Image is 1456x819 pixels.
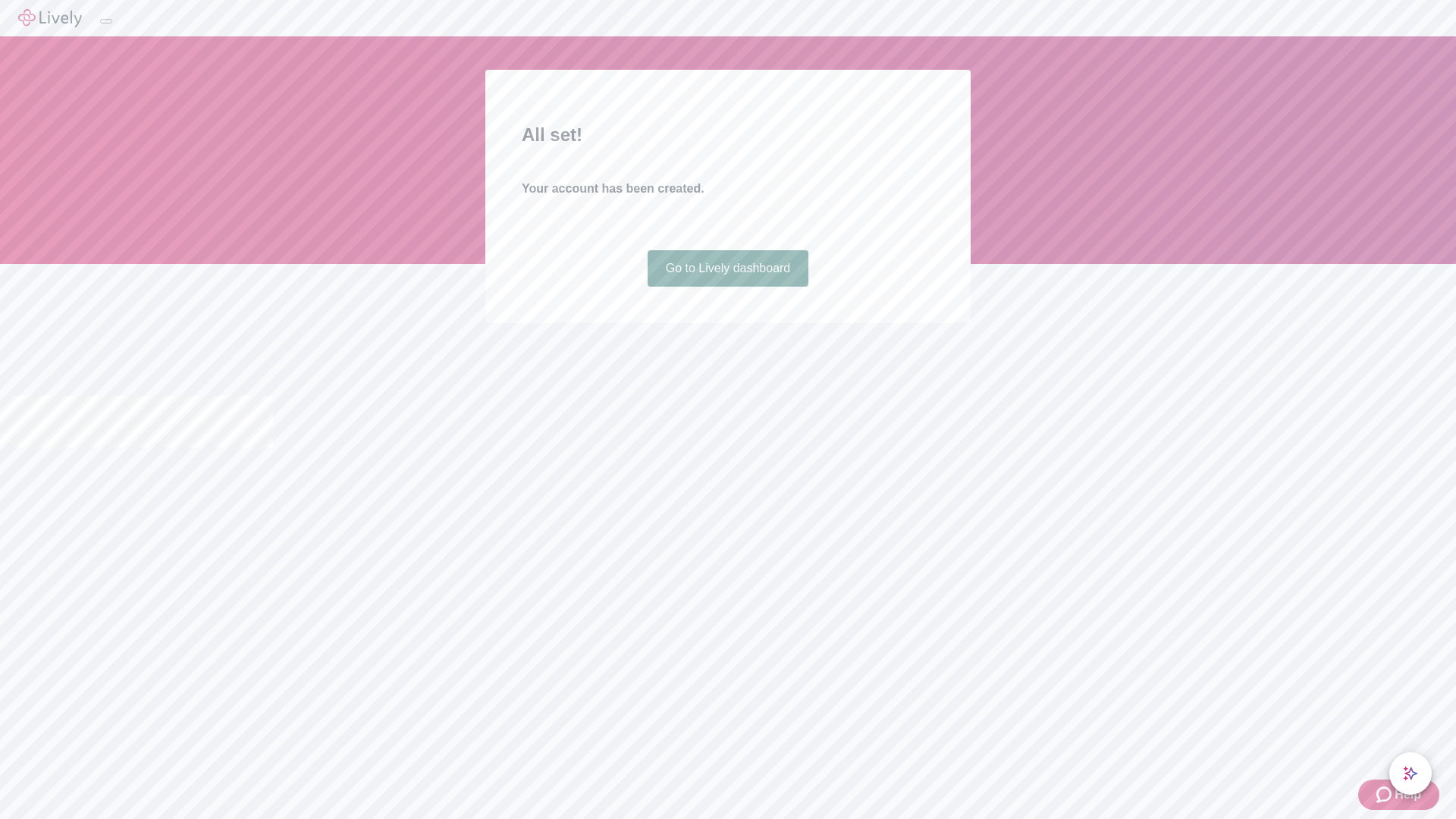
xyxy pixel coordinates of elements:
[648,250,809,287] a: Go to Lively dashboard
[1389,752,1432,795] button: chat
[522,180,934,198] h4: Your account has been created.
[522,121,934,149] h2: All set!
[1358,780,1439,810] button: Zendesk support iconHelp
[18,9,82,27] img: Lively
[100,19,112,24] button: Log out
[1376,786,1395,804] svg: Zendesk support icon
[1395,786,1421,804] span: Help
[1403,766,1418,781] svg: Lively AI Assistant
